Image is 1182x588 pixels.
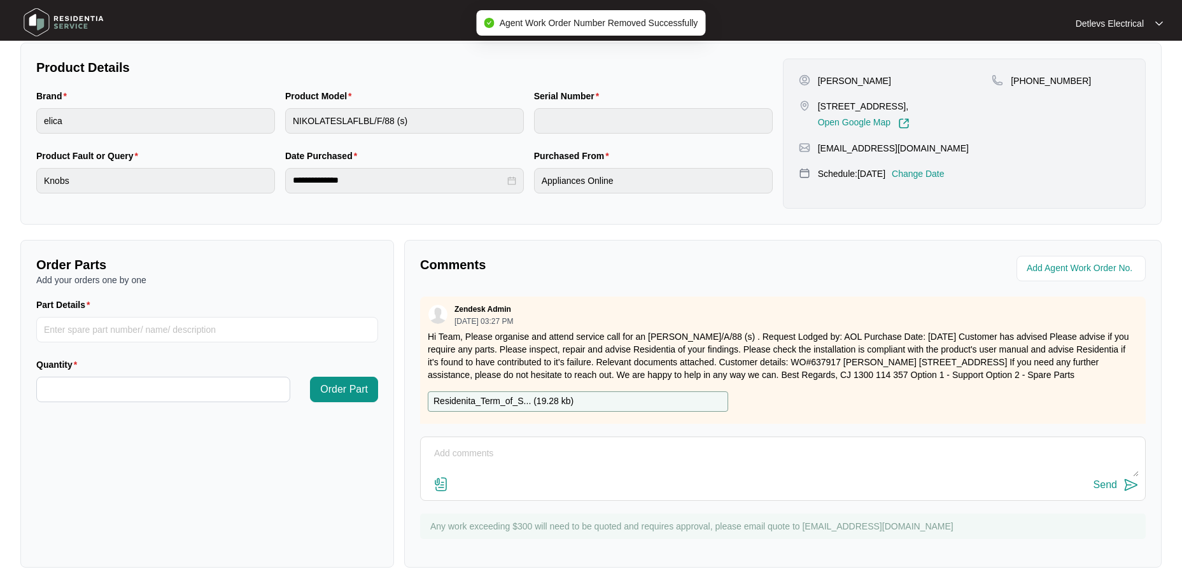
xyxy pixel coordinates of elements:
label: Date Purchased [285,150,362,162]
img: map-pin [992,74,1003,86]
label: Serial Number [534,90,604,102]
div: Send [1094,479,1117,491]
input: Brand [36,108,275,134]
img: dropdown arrow [1155,20,1163,27]
label: Part Details [36,298,95,311]
button: Order Part [310,377,378,402]
img: user-pin [799,74,810,86]
p: [DATE] 03:27 PM [454,318,513,325]
p: Change Date [892,167,945,180]
p: Hi Team, Please organise and attend service call for an [PERSON_NAME]/A/88 (s) . Request Lodged b... [428,330,1138,381]
label: Brand [36,90,72,102]
p: Order Parts [36,256,378,274]
img: map-pin [799,142,810,153]
span: Order Part [320,382,368,397]
p: Zendesk Admin [454,304,511,314]
img: Link-External [898,118,910,129]
p: [STREET_ADDRESS], [818,100,910,113]
img: map-pin [799,100,810,111]
p: Schedule: [DATE] [818,167,885,180]
input: Product Model [285,108,524,134]
span: Agent Work Order Number Removed Successfully [500,18,698,28]
img: file-attachment-doc.svg [433,477,449,492]
label: Product Model [285,90,357,102]
label: Product Fault or Query [36,150,143,162]
p: [EMAIL_ADDRESS][DOMAIN_NAME] [818,142,969,155]
input: Part Details [36,317,378,342]
img: send-icon.svg [1123,477,1139,493]
label: Purchased From [534,150,614,162]
label: Quantity [36,358,82,371]
img: map-pin [799,167,810,179]
span: check-circle [484,18,495,28]
a: Open Google Map [818,118,910,129]
input: Product Fault or Query [36,168,275,193]
p: Product Details [36,59,773,76]
p: Comments [420,256,774,274]
p: [PHONE_NUMBER] [1011,74,1091,87]
input: Date Purchased [293,174,505,187]
img: residentia service logo [19,3,108,41]
img: user.svg [428,305,447,324]
p: Any work exceeding $300 will need to be quoted and requires approval, please email quote to [EMAI... [430,520,1139,533]
input: Add Agent Work Order No. [1027,261,1138,276]
p: Detlevs Electrical [1076,17,1144,30]
p: Residenita_Term_of_S... ( 19.28 kb ) [433,395,573,409]
input: Serial Number [534,108,773,134]
p: Add your orders one by one [36,274,378,286]
input: Quantity [37,377,290,402]
input: Purchased From [534,168,773,193]
button: Send [1094,477,1139,494]
p: [PERSON_NAME] [818,74,891,87]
